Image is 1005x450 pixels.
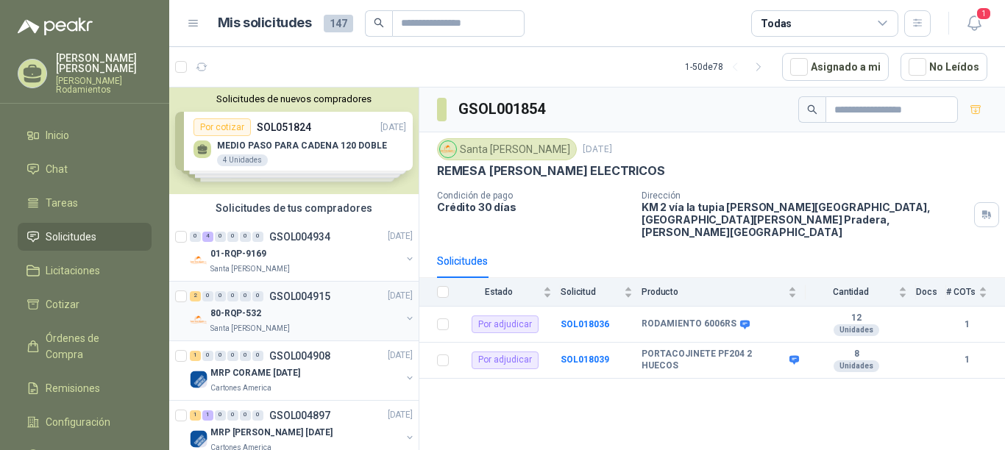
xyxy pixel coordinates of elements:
div: Santa [PERSON_NAME] [437,138,577,160]
div: 0 [252,291,263,301]
a: Configuración [18,408,152,436]
p: [PERSON_NAME] [PERSON_NAME] [56,53,152,74]
p: [PERSON_NAME] Rodamientos [56,76,152,94]
a: Inicio [18,121,152,149]
span: Configuración [46,414,110,430]
div: 0 [215,232,226,242]
div: Solicitudes de nuevos compradoresPor cotizarSOL051824[DATE] MEDIO PASO PARA CADENA 120 DOBLE4 Uni... [169,87,419,194]
p: 80-RQP-532 [210,307,261,321]
p: REMESA [PERSON_NAME] ELECTRICOS [437,163,664,179]
p: GSOL004915 [269,291,330,301]
div: 0 [227,351,238,361]
div: 4 [202,232,213,242]
th: # COTs [946,278,1005,307]
b: RODAMIENTO 6006RS [642,318,736,330]
div: 0 [240,232,251,242]
button: Solicitudes de nuevos compradores [175,93,413,104]
a: 2 0 0 0 0 0 GSOL004915[DATE] Company Logo80-RQP-532Santa [PERSON_NAME] [190,287,416,335]
div: 0 [227,291,238,301]
p: Cartones America [210,382,271,394]
div: 1 - 50 de 78 [685,55,770,79]
div: 1 [202,410,213,421]
div: 0 [240,351,251,361]
div: Por adjudicar [472,351,539,369]
img: Company Logo [190,430,207,448]
p: Santa [PERSON_NAME] [210,323,290,335]
p: [DATE] [388,290,413,304]
a: Remisiones [18,374,152,402]
a: Licitaciones [18,257,152,285]
span: search [807,104,817,115]
a: 0 4 0 0 0 0 GSOL004934[DATE] Company Logo01-RQP-9169Santa [PERSON_NAME] [190,228,416,275]
div: 1 [190,351,201,361]
img: Company Logo [190,371,207,388]
span: Órdenes de Compra [46,330,138,362]
div: 1 [190,410,201,421]
div: 0 [240,291,251,301]
div: 0 [252,232,263,242]
div: Todas [761,15,792,32]
h3: GSOL001854 [458,98,547,121]
div: 0 [215,410,226,421]
div: 2 [190,291,201,301]
p: Condición de pago [437,190,630,201]
p: [DATE] [583,143,612,157]
span: 147 [324,15,353,32]
button: No Leídos [901,53,987,81]
span: 1 [976,7,992,21]
span: Chat [46,161,68,177]
p: [DATE] [388,230,413,244]
b: PORTACOJINETE PF204 2 HUECOS [642,349,786,371]
div: 0 [190,232,201,242]
p: [DATE] [388,409,413,423]
span: Estado [458,287,540,297]
div: Unidades [834,360,879,372]
a: Cotizar [18,290,152,318]
span: Solicitudes [46,229,96,245]
span: Producto [642,287,785,297]
p: MRP CORAME [DATE] [210,367,300,381]
span: Cantidad [806,287,895,297]
th: Solicitud [561,278,642,307]
p: GSOL004908 [269,351,330,361]
div: Solicitudes de tus compradores [169,194,419,222]
div: 0 [227,410,238,421]
th: Cantidad [806,278,916,307]
a: Tareas [18,189,152,217]
div: Solicitudes [437,253,488,269]
div: Unidades [834,324,879,336]
p: GSOL004897 [269,410,330,421]
img: Company Logo [190,311,207,329]
span: Solicitud [561,287,621,297]
p: KM 2 vía la tupia [PERSON_NAME][GEOGRAPHIC_DATA], [GEOGRAPHIC_DATA][PERSON_NAME] Pradera , [PERSO... [642,201,968,238]
img: Company Logo [440,141,456,157]
img: Company Logo [190,251,207,269]
div: 0 [202,351,213,361]
b: 8 [806,349,907,360]
th: Producto [642,278,806,307]
span: Inicio [46,127,69,143]
b: 12 [806,312,907,324]
div: 0 [252,410,263,421]
p: Dirección [642,190,968,201]
img: Logo peakr [18,18,93,35]
div: 0 [252,351,263,361]
a: SOL018036 [561,319,609,329]
button: 1 [961,10,987,37]
a: 1 0 0 0 0 0 GSOL004908[DATE] Company LogoMRP CORAME [DATE]Cartones America [190,347,416,394]
a: Órdenes de Compra [18,324,152,368]
h1: Mis solicitudes [218,12,312,34]
a: Solicitudes [18,223,152,251]
a: Chat [18,155,152,183]
span: Licitaciones [46,262,100,279]
div: Por adjudicar [472,315,539,333]
span: Tareas [46,195,78,211]
p: Santa [PERSON_NAME] [210,263,290,275]
div: 0 [240,410,251,421]
b: 1 [946,318,987,332]
div: 0 [227,232,238,242]
th: Docs [916,278,946,307]
a: SOL018039 [561,354,609,365]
